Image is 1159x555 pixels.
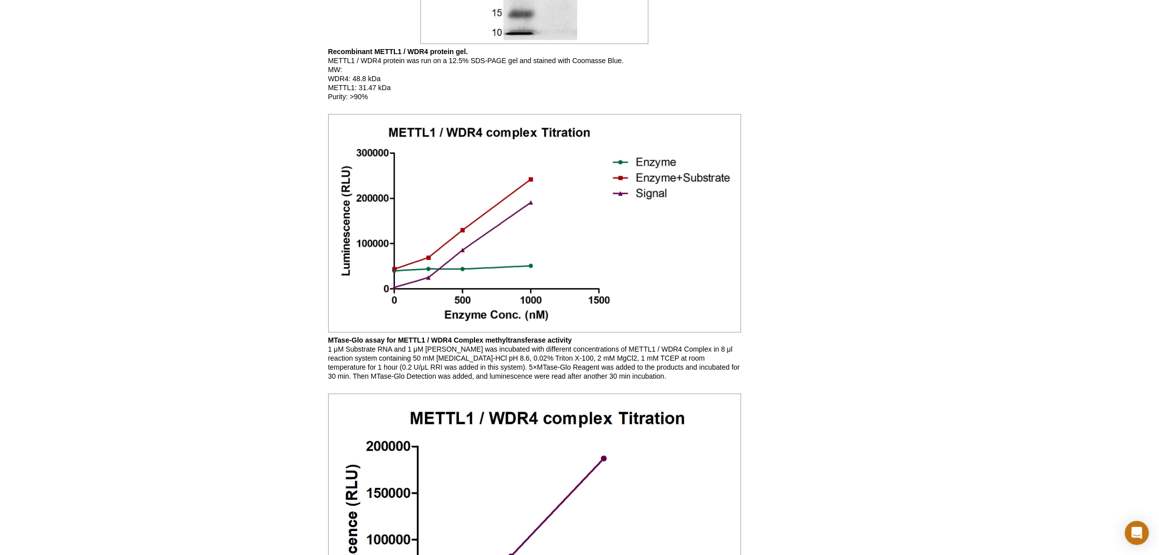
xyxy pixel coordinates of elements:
[328,336,572,344] b: MTase-Glo assay for METTL1 / WDR4 Complex methyltransferase activity
[328,336,741,381] p: 1 μM Substrate RNA and 1 μM [PERSON_NAME] was incubated with different concentrations of METTL1 /...
[328,48,468,56] b: Recombinant METTL1 / WDR4 protein gel.
[328,114,741,333] img: Recombinant METTL1 / WDR4 protein activity assay.
[1125,521,1149,545] div: Open Intercom Messenger
[328,47,741,101] p: METTL1 / WDR4 protein was run on a 12.5% SDS-PAGE gel and stained with Coomasse Blue. MW: WDR4: 4...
